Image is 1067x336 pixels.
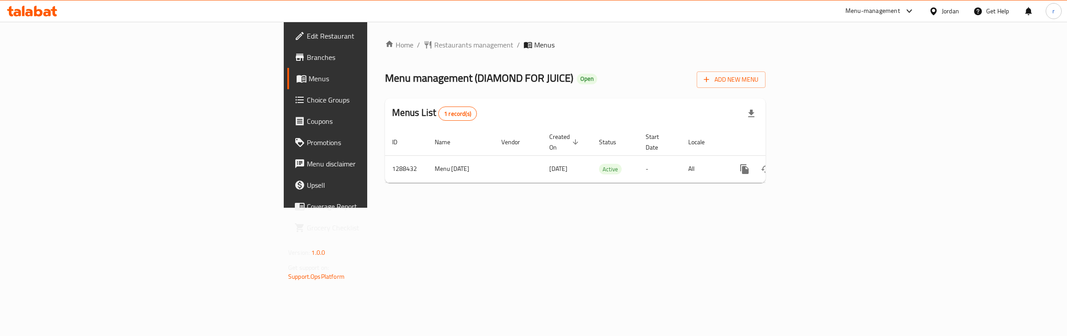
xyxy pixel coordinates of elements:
[439,110,476,118] span: 1 record(s)
[534,40,555,50] span: Menus
[517,40,520,50] li: /
[287,153,462,174] a: Menu disclaimer
[755,158,777,180] button: Change Status
[734,158,755,180] button: more
[307,180,455,190] span: Upsell
[845,6,900,16] div: Menu-management
[688,137,716,147] span: Locale
[942,6,959,16] div: Jordan
[501,137,532,147] span: Vendor
[392,137,409,147] span: ID
[307,31,455,41] span: Edit Restaurant
[577,75,597,83] span: Open
[309,73,455,84] span: Menus
[287,217,462,238] a: Grocery Checklist
[424,40,513,50] a: Restaurants management
[599,164,622,174] span: Active
[385,129,826,183] table: enhanced table
[577,74,597,84] div: Open
[307,137,455,148] span: Promotions
[549,131,581,153] span: Created On
[307,222,455,233] span: Grocery Checklist
[287,111,462,132] a: Coupons
[287,68,462,89] a: Menus
[307,95,455,105] span: Choice Groups
[287,132,462,153] a: Promotions
[288,247,310,258] span: Version:
[1052,6,1055,16] span: r
[385,40,766,50] nav: breadcrumb
[741,103,762,124] div: Export file
[727,129,826,156] th: Actions
[288,271,345,282] a: Support.OpsPlatform
[311,247,325,258] span: 1.0.0
[681,155,727,182] td: All
[307,158,455,169] span: Menu disclaimer
[385,68,573,88] span: Menu management ( DIAMOND FOR JUICE )
[287,25,462,47] a: Edit Restaurant
[307,52,455,63] span: Branches
[704,74,758,85] span: Add New Menu
[287,174,462,196] a: Upsell
[287,89,462,111] a: Choice Groups
[549,163,567,174] span: [DATE]
[639,155,681,182] td: -
[392,106,477,121] h2: Menus List
[307,116,455,126] span: Coupons
[287,47,462,68] a: Branches
[307,201,455,212] span: Coverage Report
[288,262,329,273] span: Get support on:
[697,71,766,88] button: Add New Menu
[646,131,670,153] span: Start Date
[438,107,477,121] div: Total records count
[287,196,462,217] a: Coverage Report
[434,40,513,50] span: Restaurants management
[599,137,628,147] span: Status
[435,137,462,147] span: Name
